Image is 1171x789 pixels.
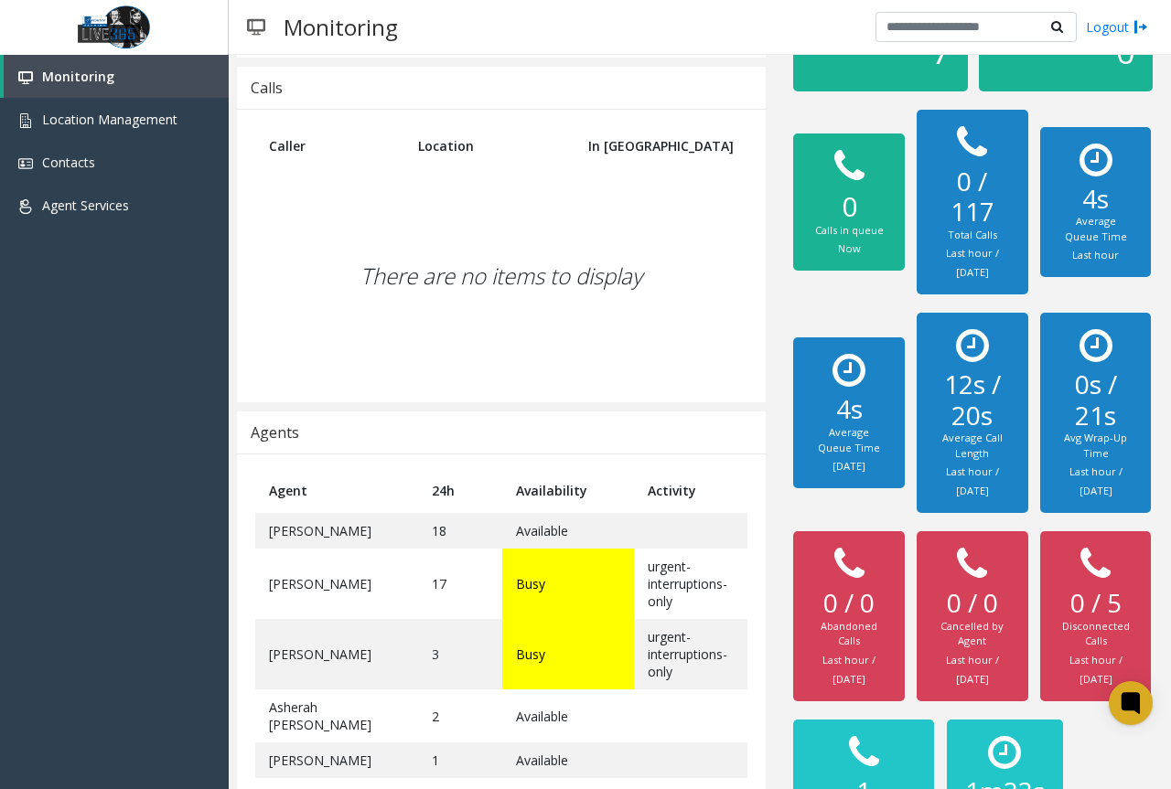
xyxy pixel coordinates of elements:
[4,55,229,98] a: Monitoring
[811,394,886,425] h2: 4s
[935,431,1009,461] div: Average Call Length
[1058,619,1133,649] div: Disconnected Calls
[404,123,573,168] th: Location
[1058,214,1133,244] div: Average Queue Time
[946,464,999,497] small: Last hour / [DATE]
[811,619,886,649] div: Abandoned Calls
[822,653,876,686] small: Last hour / [DATE]
[42,154,95,171] span: Contacts
[255,619,418,689] td: [PERSON_NAME]
[574,123,748,168] th: In [GEOGRAPHIC_DATA]
[634,619,747,689] td: urgent-interruptions-only
[18,113,33,128] img: 'icon'
[946,246,999,279] small: Last hour / [DATE]
[255,123,404,168] th: Caller
[418,513,501,549] td: 18
[1072,248,1119,261] small: Last hour
[1058,431,1133,461] div: Avg Wrap-Up Time
[42,197,129,214] span: Agent Services
[42,68,114,85] span: Monitoring
[935,228,1009,243] div: Total Calls
[502,742,634,778] td: Available
[255,689,418,742] td: Asherah [PERSON_NAME]
[1058,184,1133,215] h2: 4s
[838,241,861,255] small: Now
[42,111,177,128] span: Location Management
[833,459,865,473] small: [DATE]
[255,468,418,513] th: Agent
[251,421,299,444] div: Agents
[935,166,1009,228] h2: 0 / 117
[1058,588,1133,619] h2: 0 / 5
[18,156,33,171] img: 'icon'
[18,199,33,214] img: 'icon'
[502,689,634,742] td: Available
[418,619,501,689] td: 3
[1086,17,1148,37] a: Logout
[247,5,265,49] img: pageIcon
[935,369,1009,431] h2: 12s / 20s
[274,5,407,49] h3: Monitoring
[418,468,501,513] th: 24h
[634,468,747,513] th: Activity
[502,468,634,513] th: Availability
[1069,464,1123,497] small: Last hour / [DATE]
[1069,653,1123,686] small: Last hour / [DATE]
[418,549,501,619] td: 17
[935,619,1009,649] div: Cancelled by Agent
[502,619,634,689] td: Busy
[811,190,886,223] h2: 0
[1058,369,1133,431] h2: 0s / 21s
[418,689,501,742] td: 2
[255,168,747,384] div: There are no items to display
[811,223,886,239] div: Calls in queue
[1133,17,1148,37] img: logout
[811,588,886,619] h2: 0 / 0
[935,588,1009,619] h2: 0 / 0
[255,742,418,778] td: [PERSON_NAME]
[502,549,634,619] td: Busy
[502,513,634,549] td: Available
[251,76,283,100] div: Calls
[946,653,999,686] small: Last hour / [DATE]
[255,549,418,619] td: [PERSON_NAME]
[418,742,501,778] td: 1
[255,513,418,549] td: [PERSON_NAME]
[634,549,747,619] td: urgent-interruptions-only
[811,425,886,455] div: Average Queue Time
[18,70,33,85] img: 'icon'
